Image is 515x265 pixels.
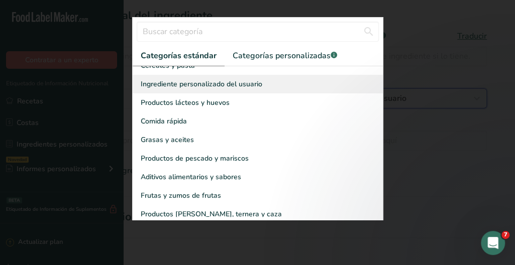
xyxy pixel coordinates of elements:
span: Productos de pescado y mariscos [141,153,249,164]
span: Frutas y zumos de frutas [141,190,221,201]
span: Comida rápida [141,116,187,126]
span: 7 [501,231,509,239]
span: Productos lácteos y huevos [141,97,230,108]
span: Aditivos alimentarios y sabores [141,172,241,182]
span: Ingrediente personalizado del usuario [141,79,262,89]
span: Categorías estándar [141,50,217,62]
input: Buscar categoría [137,22,379,42]
span: Categorías personalizadas [233,50,337,62]
span: Productos [PERSON_NAME], ternera y caza [141,209,282,219]
iframe: Intercom live chat [481,231,505,255]
span: Grasas y aceites [141,135,194,145]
